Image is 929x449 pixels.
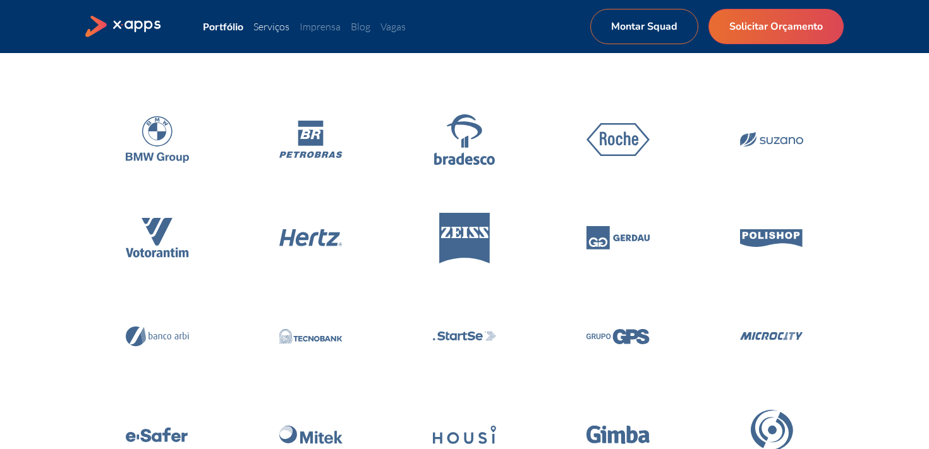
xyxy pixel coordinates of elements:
[380,20,406,33] a: Vagas
[708,9,844,44] a: Solicitar Orçamento
[300,20,341,33] a: Imprensa
[590,9,698,44] a: Montar Squad
[203,20,243,32] a: Portfólio
[351,20,370,33] a: Blog
[253,20,289,33] a: Serviços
